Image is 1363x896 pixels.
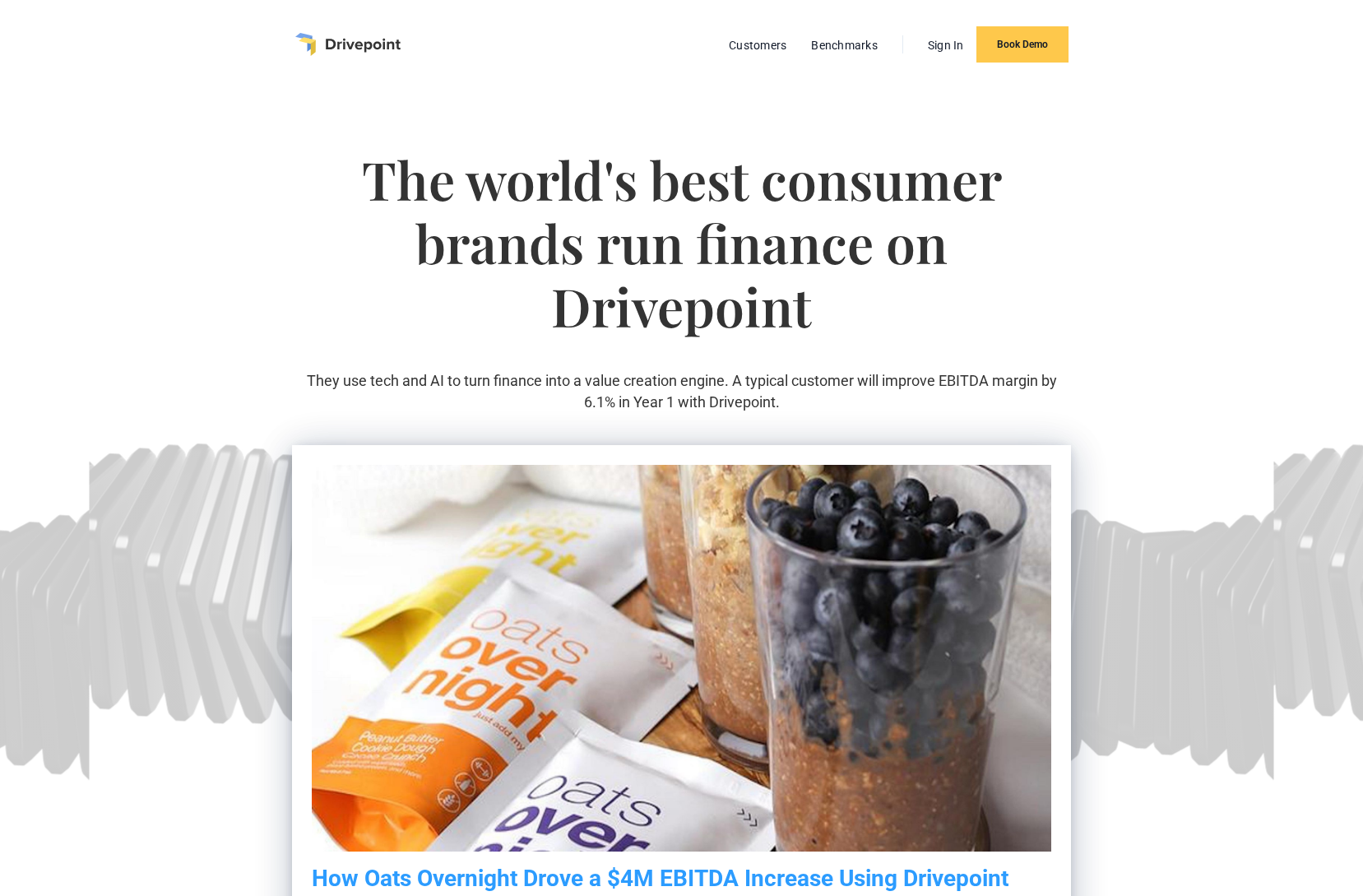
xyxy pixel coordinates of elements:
a: Sign In [920,35,972,56]
a: home [295,33,401,56]
a: Book Demo [976,26,1069,63]
a: Customers [721,35,795,56]
h1: The world's best consumer brands run finance on Drivepoint [292,148,1070,370]
a: Benchmarks [803,35,886,56]
p: They use tech and AI to turn finance into a value creation engine. A typical customer will improv... [292,370,1070,411]
h5: How Oats Overnight Drove a $4M EBITDA Increase Using Drivepoint [312,865,1050,893]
